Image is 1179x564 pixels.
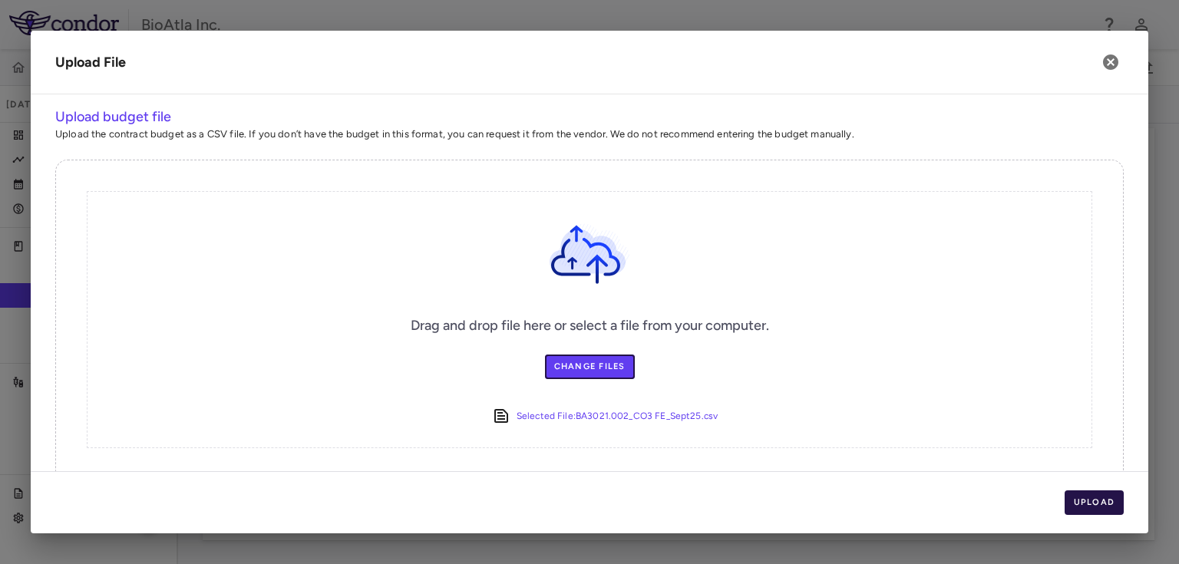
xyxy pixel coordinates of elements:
[517,407,718,426] a: Selected File:BA3021.002_CO3 FE_Sept25.csv
[545,355,635,379] label: Change Files
[55,127,1124,141] p: Upload the contract budget as a CSV file. If you don’t have the budget in this format, you can re...
[411,315,769,336] h6: Drag and drop file here or select a file from your computer.
[55,52,126,73] div: Upload File
[55,107,1124,127] h6: Upload budget file
[1065,490,1125,515] button: Upload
